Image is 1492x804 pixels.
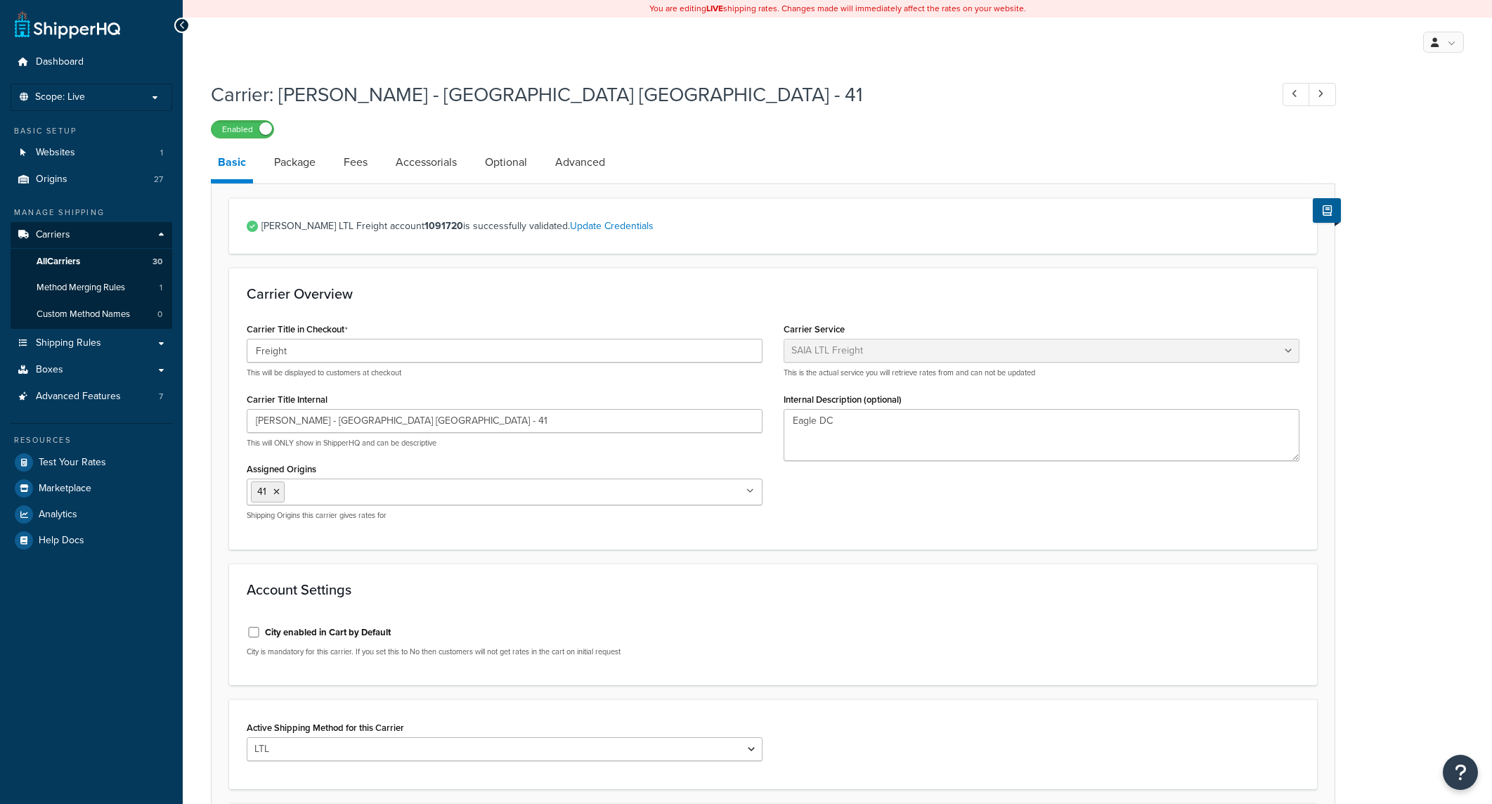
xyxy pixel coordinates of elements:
a: Basic [211,145,253,183]
a: Test Your Rates [11,450,172,475]
div: Manage Shipping [11,207,172,219]
p: This will be displayed to customers at checkout [247,368,763,378]
a: Carriers [11,222,172,248]
a: Advanced [548,145,612,179]
span: [PERSON_NAME] LTL Freight account is successfully validated. [261,216,1299,236]
span: Dashboard [36,56,84,68]
span: All Carriers [37,256,80,268]
span: 1 [160,147,163,159]
label: Active Shipping Method for this Carrier [247,722,404,733]
h3: Account Settings [247,582,1299,597]
a: Shipping Rules [11,330,172,356]
a: Custom Method Names0 [11,301,172,328]
a: Fees [337,145,375,179]
button: Open Resource Center [1443,755,1478,790]
label: City enabled in Cart by Default [265,626,391,639]
a: Next Record [1309,83,1336,106]
li: Advanced Features [11,384,172,410]
span: Scope: Live [35,91,85,103]
a: Accessorials [389,145,464,179]
span: Method Merging Rules [37,282,125,294]
a: Update Credentials [570,219,654,233]
div: Basic Setup [11,125,172,137]
li: Custom Method Names [11,301,172,328]
span: 0 [157,309,162,320]
label: Assigned Origins [247,464,316,474]
a: Dashboard [11,49,172,75]
li: Carriers [11,222,172,329]
a: Previous Record [1283,83,1310,106]
span: Analytics [39,509,77,521]
span: Advanced Features [36,391,121,403]
span: Origins [36,174,67,186]
a: Analytics [11,502,172,527]
b: LIVE [706,2,723,15]
label: Carrier Title in Checkout [247,324,348,335]
span: Shipping Rules [36,337,101,349]
a: Optional [478,145,534,179]
h1: Carrier: [PERSON_NAME] - [GEOGRAPHIC_DATA] [GEOGRAPHIC_DATA] - 41 [211,81,1257,108]
p: City is mandatory for this carrier. If you set this to No then customers will not get rates in th... [247,647,763,657]
a: Method Merging Rules1 [11,275,172,301]
label: Carrier Service [784,324,845,335]
label: Enabled [212,121,273,138]
strong: 1091720 [424,219,463,233]
span: Marketplace [39,483,91,495]
a: Websites1 [11,140,172,166]
span: 41 [257,484,266,499]
li: Websites [11,140,172,166]
span: Test Your Rates [39,457,106,469]
label: Carrier Title Internal [247,394,327,405]
p: This is the actual service you will retrieve rates from and can not be updated [784,368,1299,378]
span: 1 [160,282,162,294]
span: Boxes [36,364,63,376]
span: 7 [159,391,163,403]
a: Help Docs [11,528,172,553]
a: Origins27 [11,167,172,193]
span: Custom Method Names [37,309,130,320]
li: Origins [11,167,172,193]
button: Show Help Docs [1313,198,1341,223]
span: Websites [36,147,75,159]
p: This will ONLY show in ShipperHQ and can be descriptive [247,438,763,448]
span: Help Docs [39,535,84,547]
a: Marketplace [11,476,172,501]
a: AllCarriers30 [11,249,172,275]
div: Resources [11,434,172,446]
textarea: Eagle DC [784,409,1299,461]
h3: Carrier Overview [247,286,1299,301]
span: 27 [154,174,163,186]
li: Method Merging Rules [11,275,172,301]
span: Carriers [36,229,70,241]
a: Package [267,145,323,179]
label: Internal Description (optional) [784,394,902,405]
a: Boxes [11,357,172,383]
p: Shipping Origins this carrier gives rates for [247,510,763,521]
a: Advanced Features7 [11,384,172,410]
span: 30 [153,256,162,268]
